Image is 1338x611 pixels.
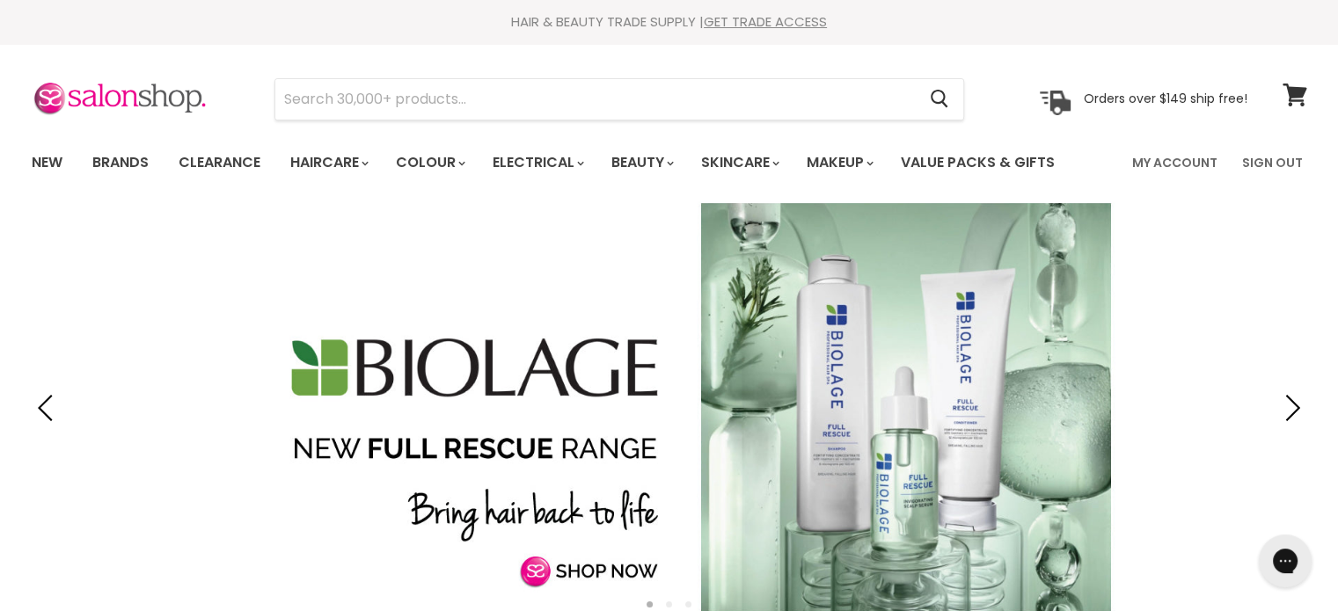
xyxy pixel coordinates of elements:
[1232,144,1313,181] a: Sign Out
[1272,390,1307,426] button: Next
[1122,144,1228,181] a: My Account
[31,390,66,426] button: Previous
[793,144,884,181] a: Makeup
[165,144,274,181] a: Clearance
[685,601,691,607] li: Page dot 3
[18,144,76,181] a: New
[598,144,684,181] a: Beauty
[275,79,917,120] input: Search
[647,601,653,607] li: Page dot 1
[383,144,476,181] a: Colour
[274,78,964,120] form: Product
[888,144,1068,181] a: Value Packs & Gifts
[688,144,790,181] a: Skincare
[10,13,1329,31] div: HAIR & BEAUTY TRADE SUPPLY |
[277,144,379,181] a: Haircare
[704,12,827,31] a: GET TRADE ACCESS
[18,137,1095,188] ul: Main menu
[1250,528,1320,593] iframe: Gorgias live chat messenger
[10,137,1329,188] nav: Main
[917,79,963,120] button: Search
[479,144,595,181] a: Electrical
[1084,91,1247,106] p: Orders over $149 ship free!
[79,144,162,181] a: Brands
[666,601,672,607] li: Page dot 2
